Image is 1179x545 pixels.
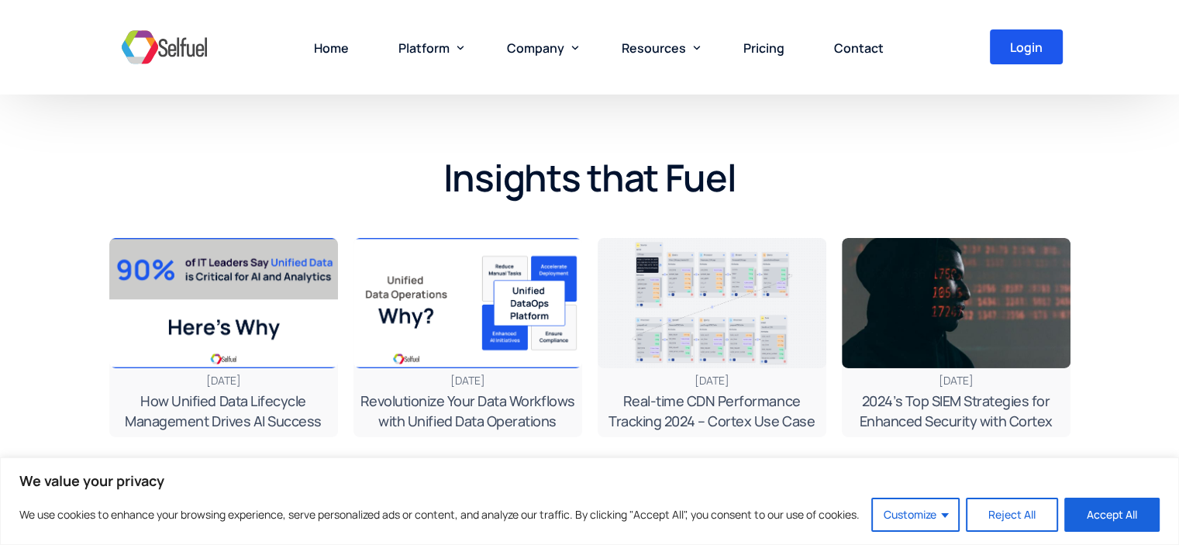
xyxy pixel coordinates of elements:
span: Real-time CDN Performance Tracking 2024 – Cortex Use Case [608,392,815,430]
a: 2024’s Top SIEM Strategies for Enhanced Security with Cortex [848,389,1064,431]
span: Resources [622,40,686,57]
span: Contact [834,40,884,57]
div: [DATE] [206,371,241,389]
p: We use cookies to enhance your browsing experience, serve personalized ads or content, and analyz... [19,505,860,524]
span: How Unified Data Lifecycle Management Drives AI Success [125,392,321,430]
div: [DATE] [939,371,974,389]
p: We value your privacy [19,471,1160,490]
span: Platform [398,40,450,57]
span: Pricing [743,40,784,57]
div: [DATE] [695,371,729,389]
a: Revolutionize Your Data Workflows with Unified Data Operations [360,389,576,431]
h2: Insights that Fuel [109,153,1070,203]
a: How Unified Data Lifecycle Management Drives AI Success [115,389,332,431]
div: Sohbet Aracı [915,378,1179,545]
span: Company [507,40,564,57]
span: 2024’s Top SIEM Strategies for Enhanced Security with Cortex [860,392,1053,430]
button: Customize [871,498,960,532]
iframe: Chat Widget [915,378,1179,545]
a: Real-time CDN Performance Tracking 2024 – Cortex Use Case [604,389,820,431]
span: Home [314,40,349,57]
div: [DATE] [450,371,485,389]
span: Revolutionize Your Data Workflows with Unified Data Operations [360,392,575,430]
span: Login [1010,41,1043,53]
a: Login [990,29,1063,64]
